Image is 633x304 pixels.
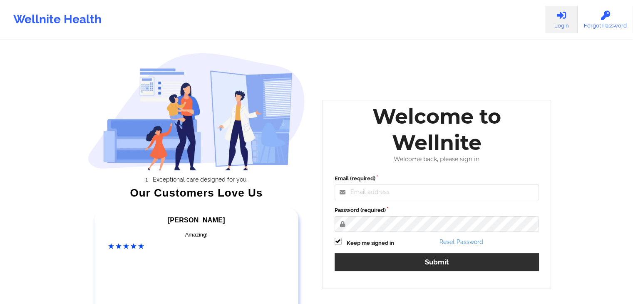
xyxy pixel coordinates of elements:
[168,217,225,224] span: [PERSON_NAME]
[439,239,483,245] a: Reset Password
[108,231,285,239] div: Amazing!
[347,239,394,247] label: Keep me signed in
[335,184,539,200] input: Email address
[95,176,305,183] li: Exceptional care designed for you.
[88,52,305,170] img: wellnite-auth-hero_200.c722682e.png
[578,6,633,33] a: Forgot Password
[335,174,539,183] label: Email (required)
[545,6,578,33] a: Login
[329,103,545,156] div: Welcome to Wellnite
[335,206,539,214] label: Password (required)
[88,189,305,197] div: Our Customers Love Us
[329,156,545,163] div: Welcome back, please sign in
[335,253,539,271] button: Submit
